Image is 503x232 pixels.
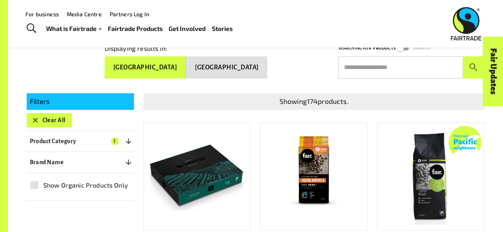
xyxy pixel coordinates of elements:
[107,23,162,34] a: Fairtrade Products
[30,136,76,146] p: Product Category
[30,96,131,107] p: Filters
[43,180,128,190] span: Show Organic Products Only
[169,23,206,34] a: Get Involved
[105,44,167,53] p: Displaying results in:
[30,157,64,167] p: Brand Name
[111,137,119,145] span: 1
[338,44,371,52] p: Searching for
[46,23,101,34] a: What is Fairtrade
[25,11,59,17] a: For business
[373,44,395,52] p: Products
[21,19,41,38] a: Toggle Search
[413,44,431,52] p: Brands
[147,96,482,107] p: Showing 174 products.
[27,113,72,127] button: Clear All
[105,56,186,79] button: [GEOGRAPHIC_DATA]
[110,11,149,17] a: Partners Log In
[186,56,267,79] button: [GEOGRAPHIC_DATA]
[451,7,482,40] img: Fairtrade Australia New Zealand logo
[27,134,134,148] button: Product Category
[212,23,233,34] a: Stories
[67,11,102,17] a: Media Centre
[27,155,134,169] button: Brand Name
